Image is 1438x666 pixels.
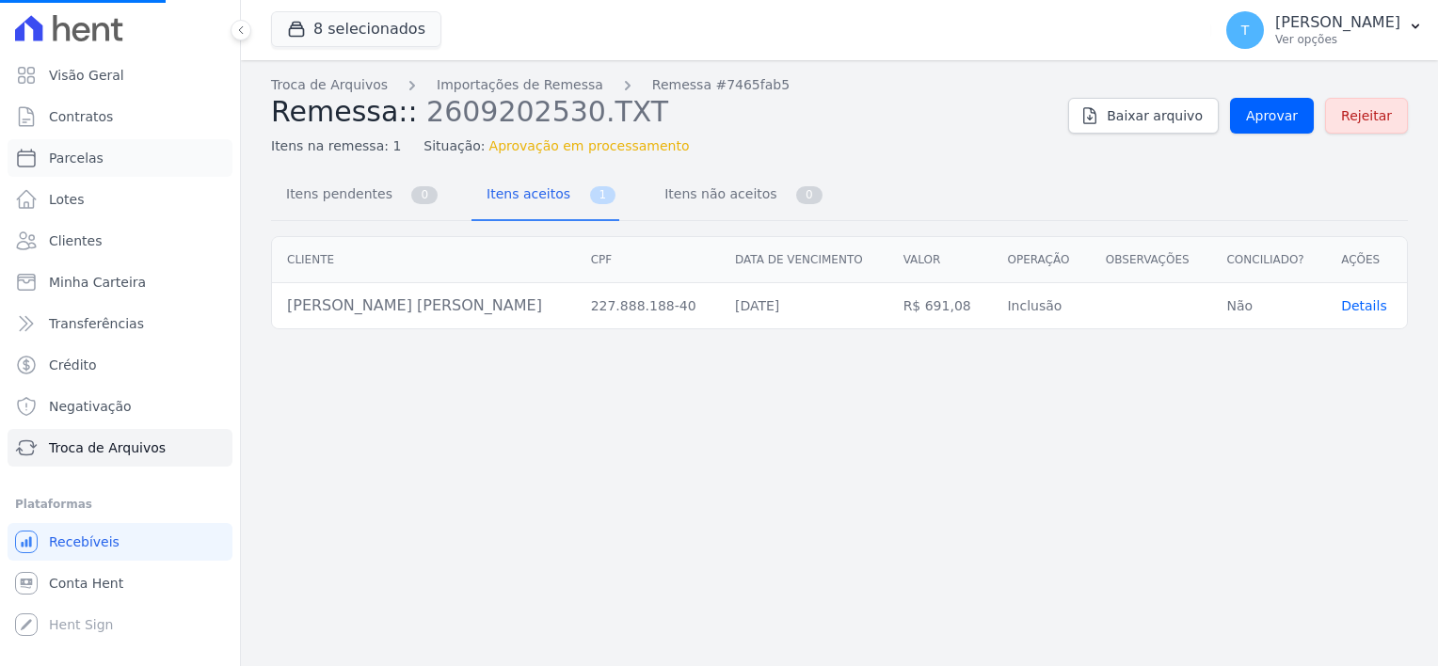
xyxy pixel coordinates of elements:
th: CPF [576,237,720,283]
a: Aprovar [1230,98,1314,134]
a: Crédito [8,346,232,384]
a: Remessa #7465fab5 [652,75,790,95]
span: Clientes [49,231,102,250]
th: Observações [1091,237,1212,283]
td: Não [1211,283,1326,329]
span: translation missing: pt-BR.manager.charges.file_imports.show.table_row.details [1341,298,1387,313]
span: Itens pendentes [275,175,396,213]
span: Parcelas [49,149,104,167]
span: 0 [796,186,823,204]
span: Contratos [49,107,113,126]
span: Situação: [423,136,485,156]
nav: Tab selector [271,171,826,221]
th: Conciliado? [1211,237,1326,283]
td: Inclusão [992,283,1090,329]
th: Ações [1326,237,1407,283]
a: Itens não aceitos 0 [649,171,826,221]
td: [DATE] [720,283,888,329]
td: R$ 691,08 [888,283,993,329]
td: [PERSON_NAME] [PERSON_NAME] [272,283,576,329]
a: Troca de Arquivos [8,429,232,467]
a: Troca de Arquivos [271,75,388,95]
span: Visão Geral [49,66,124,85]
p: [PERSON_NAME] [1275,13,1400,32]
button: 8 selecionados [271,11,441,47]
a: Rejeitar [1325,98,1408,134]
span: 2609202530.TXT [426,93,668,128]
th: Cliente [272,237,576,283]
span: T [1241,24,1250,37]
span: Crédito [49,356,97,374]
span: Aprovação em processamento [489,136,690,156]
a: Minha Carteira [8,263,232,301]
span: Recebíveis [49,532,120,551]
span: Itens na remessa: 1 [271,136,401,156]
span: Negativação [49,397,132,416]
a: Recebíveis [8,523,232,561]
a: Baixar arquivo [1068,98,1219,134]
span: Lotes [49,190,85,209]
th: Data de vencimento [720,237,888,283]
span: Conta Hent [49,574,123,593]
span: Itens não aceitos [653,175,780,213]
button: T [PERSON_NAME] Ver opções [1211,4,1438,56]
a: Visão Geral [8,56,232,94]
td: 227.888.188-40 [576,283,720,329]
a: Details [1341,298,1387,313]
nav: Breadcrumb [271,75,1053,95]
th: Operação [992,237,1090,283]
a: Conta Hent [8,564,232,602]
a: Parcelas [8,139,232,177]
a: Contratos [8,98,232,135]
a: Itens pendentes 0 [271,171,441,221]
span: Transferências [49,314,144,333]
a: Negativação [8,388,232,425]
span: Minha Carteira [49,273,146,292]
span: Itens aceitos [475,175,574,213]
a: Transferências [8,305,232,342]
div: Plataformas [15,493,225,515]
span: Aprovar [1246,106,1298,125]
span: 0 [411,186,438,204]
span: Troca de Arquivos [49,438,166,457]
span: Remessa:: [271,95,418,128]
span: 1 [590,186,616,204]
a: Lotes [8,181,232,218]
a: Importações de Remessa [437,75,603,95]
span: Baixar arquivo [1107,106,1203,125]
p: Ver opções [1275,32,1400,47]
a: Clientes [8,222,232,260]
span: Rejeitar [1341,106,1392,125]
th: Valor [888,237,993,283]
a: Itens aceitos 1 [471,171,619,221]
